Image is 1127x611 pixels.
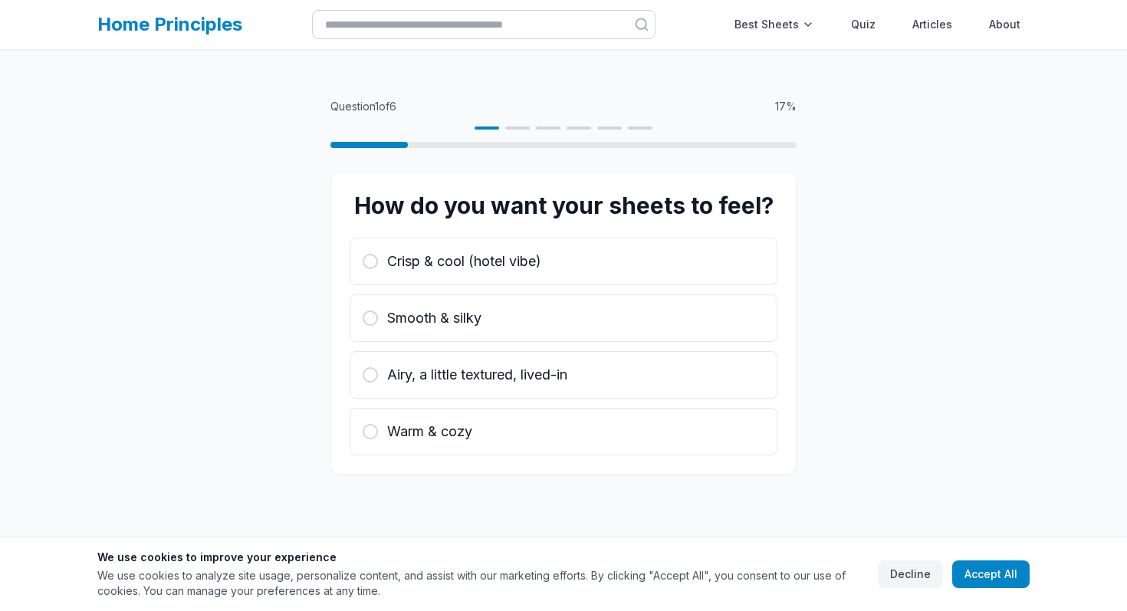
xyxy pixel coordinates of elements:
span: Smooth & silky [387,307,481,329]
span: 17 % [775,99,797,114]
a: Quiz [842,9,885,40]
button: Smooth & silky [350,294,777,342]
span: Question 1 of 6 [330,99,396,114]
a: About [980,9,1030,40]
button: Accept All [952,560,1030,588]
button: Decline [878,560,943,588]
h3: We use cookies to improve your experience [97,550,866,565]
h1: How do you want your sheets to feel? [350,192,777,219]
a: Home Principles [97,13,242,35]
button: Crisp & cool (hotel vibe) [350,238,777,285]
button: Warm & cozy [350,408,777,455]
span: Warm & cozy [387,421,472,442]
a: Articles [903,9,961,40]
div: Best Sheets [725,9,823,40]
span: Crisp & cool (hotel vibe) [387,251,541,272]
p: We use cookies to analyze site usage, personalize content, and assist with our marketing efforts.... [97,568,866,599]
button: Airy, a little textured, lived-in [350,351,777,399]
span: Airy, a little textured, lived-in [387,364,567,386]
